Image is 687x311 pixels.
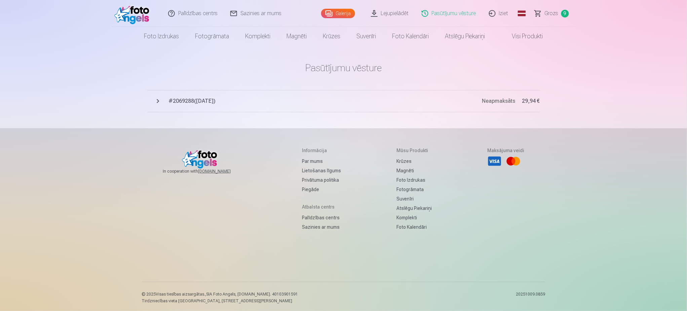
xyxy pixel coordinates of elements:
h5: Mūsu produkti [396,147,432,154]
a: Galerija [321,9,355,18]
a: Visi produkti [493,27,551,46]
a: Magnēti [278,27,315,46]
a: Foto izdrukas [136,27,187,46]
span: 9 [561,10,569,17]
a: Privātuma politika [302,175,341,185]
a: Atslēgu piekariņi [437,27,493,46]
span: # 2069288 ( [DATE] ) [169,97,482,105]
span: SIA Foto Angels, [DOMAIN_NAME]. 40103901591 [206,292,298,297]
a: Krūzes [315,27,348,46]
a: Suvenīri [396,194,432,204]
h5: Maksājuma veidi [487,147,524,154]
a: Sazinies ar mums [302,222,341,232]
a: Foto kalendāri [384,27,437,46]
p: Tirdzniecības vieta [GEOGRAPHIC_DATA], [STREET_ADDRESS][PERSON_NAME] [142,298,298,304]
h5: Informācija [302,147,341,154]
a: Piegāde [302,185,341,194]
a: Komplekti [396,213,432,222]
span: Neapmaksāts [482,98,516,104]
a: Fotogrāmata [396,185,432,194]
a: Lietošanas līgums [302,166,341,175]
span: In cooperation with [163,169,247,174]
a: Komplekti [237,27,278,46]
a: Foto izdrukas [396,175,432,185]
a: Fotogrāmata [187,27,237,46]
button: #2069288([DATE])Neapmaksāts29,94 € [147,90,540,112]
a: Magnēti [396,166,432,175]
a: [DOMAIN_NAME] [198,169,247,174]
span: 29,94 € [522,97,540,105]
p: 20251009.0859 [516,292,545,304]
a: Suvenīri [348,27,384,46]
li: Mastercard [506,154,521,169]
a: Atslēgu piekariņi [396,204,432,213]
a: Palīdzības centrs [302,213,341,222]
a: Foto kalendāri [396,222,432,232]
a: Par mums [302,157,341,166]
p: © 2025 Visas tiesības aizsargātas. , [142,292,298,297]
h1: Pasūtījumu vēsture [147,62,540,74]
li: Visa [487,154,502,169]
a: Krūzes [396,157,432,166]
span: Grozs [545,9,559,17]
img: /fa1 [114,3,153,24]
h5: Atbalsta centrs [302,204,341,210]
